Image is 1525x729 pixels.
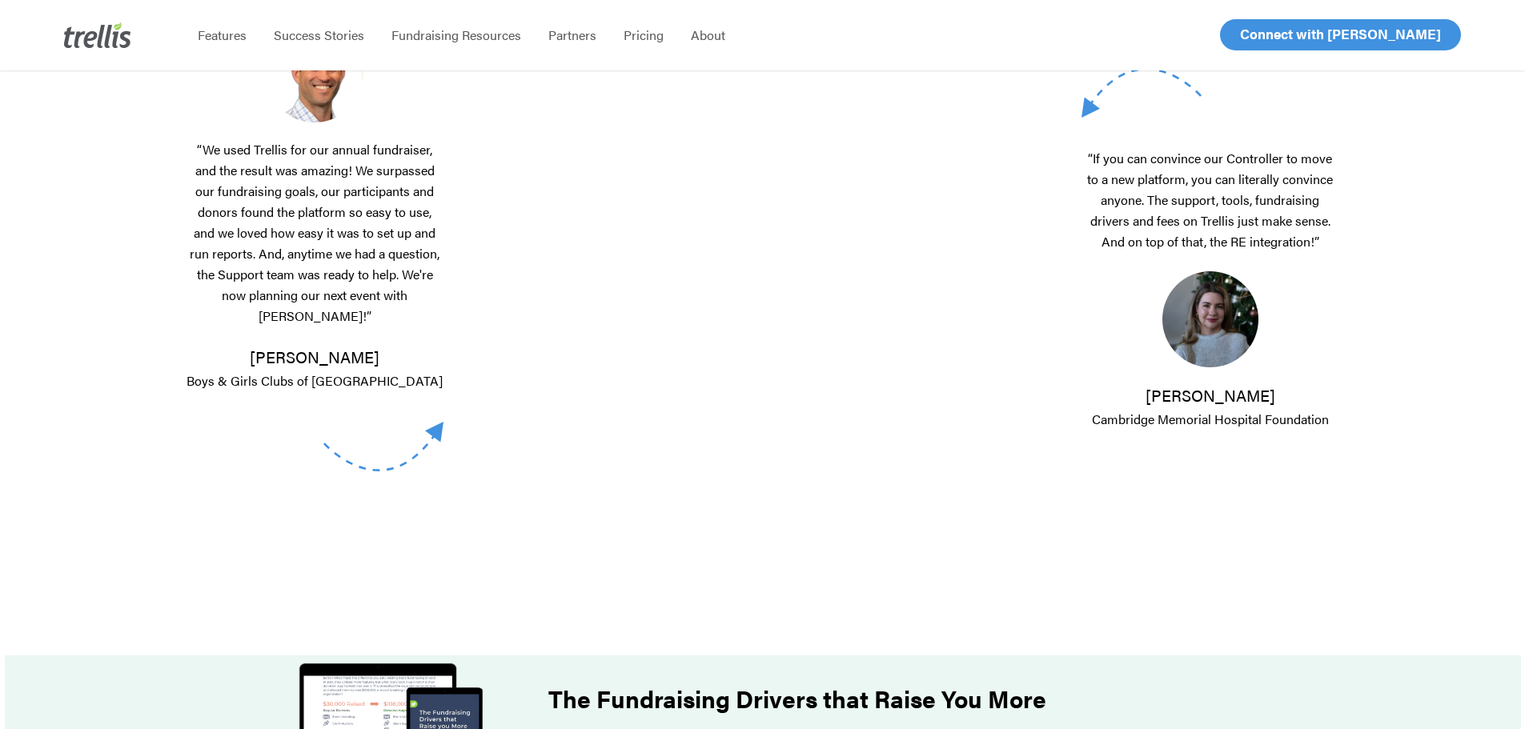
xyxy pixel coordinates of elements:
[677,27,739,43] a: About
[260,27,378,43] a: Success Stories
[548,681,1046,715] strong: The Fundraising Drivers that Raise You More
[610,27,677,43] a: Pricing
[1092,410,1329,428] span: Cambridge Memorial Hospital Foundation
[274,26,364,44] span: Success Stories
[548,26,596,44] span: Partners
[1082,148,1339,271] p: “If you can convince our Controller to move to a new platform, you can literally convince anyone....
[378,27,535,43] a: Fundraising Resources
[267,26,363,122] img: Screenshot-2025-03-18-at-2.39.01%E2%80%AFPM.png
[1240,24,1441,43] span: Connect with [PERSON_NAME]
[184,27,260,43] a: Features
[198,26,247,44] span: Features
[535,27,610,43] a: Partners
[187,346,444,391] p: [PERSON_NAME]
[187,371,443,390] span: Boys & Girls Clubs of [GEOGRAPHIC_DATA]
[691,26,725,44] span: About
[391,26,521,44] span: Fundraising Resources
[1220,19,1461,50] a: Connect with [PERSON_NAME]
[624,26,664,44] span: Pricing
[1162,271,1258,367] img: 1700858054423.jpeg
[1082,384,1339,430] p: [PERSON_NAME]
[64,22,131,48] img: Trellis
[187,139,444,346] p: “We used Trellis for our annual fundraiser, and the result was amazing! We surpassed our fundrais...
